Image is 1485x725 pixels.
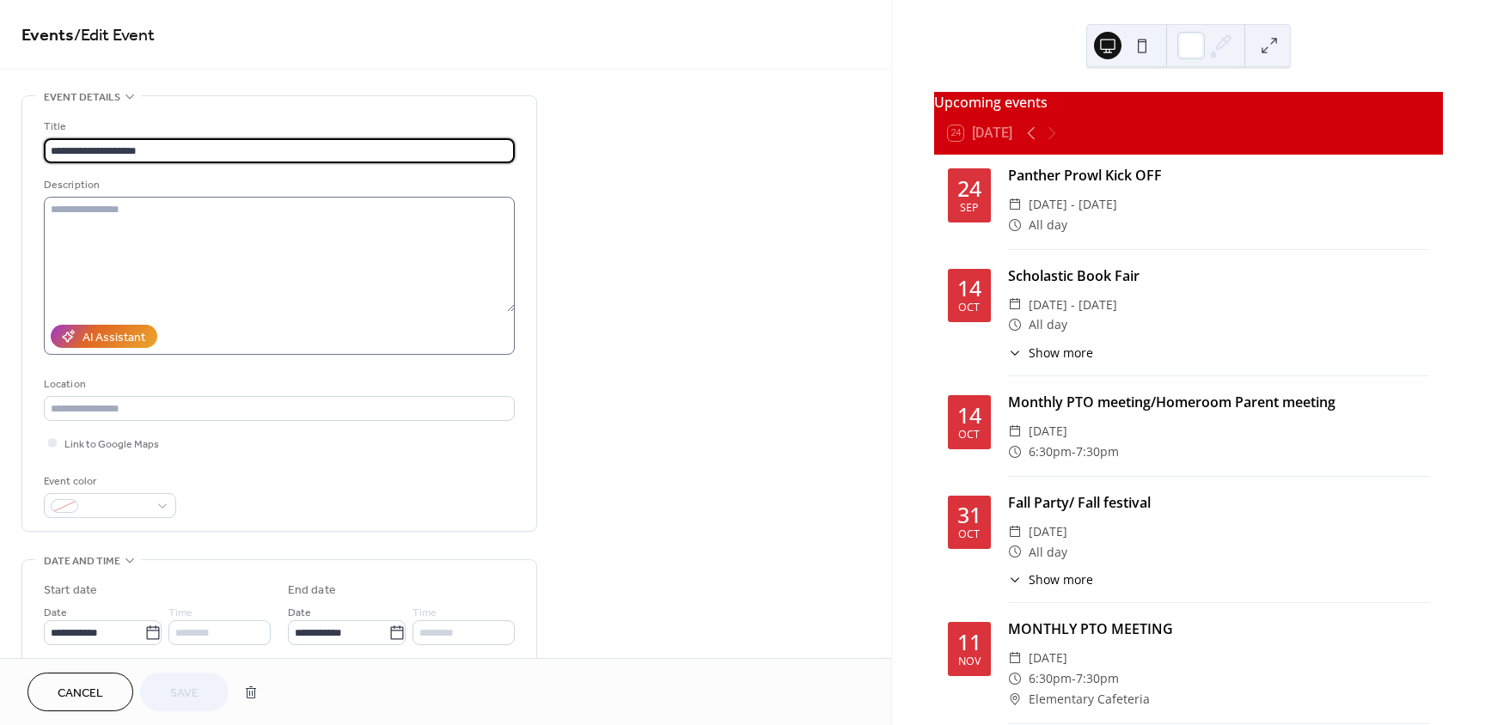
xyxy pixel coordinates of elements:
[1008,618,1429,639] div: MONTHLY PTO MEETING
[1008,314,1022,335] div: ​
[1029,194,1117,215] span: [DATE] - [DATE]
[51,325,157,348] button: AI Assistant
[1029,314,1067,335] span: All day
[27,673,133,711] button: Cancel
[1008,344,1022,362] div: ​
[958,430,980,441] div: Oct
[1008,442,1022,462] div: ​
[1029,215,1067,235] span: All day
[1008,570,1093,588] button: ​Show more
[934,92,1443,113] div: Upcoming events
[1008,492,1429,513] div: Fall Party/ Fall festival
[1029,442,1072,462] span: 6:30pm
[1029,295,1117,315] span: [DATE] - [DATE]
[957,405,981,426] div: 14
[960,203,979,214] div: Sep
[44,552,120,570] span: Date and time
[44,375,511,393] div: Location
[1072,668,1076,689] span: -
[44,176,511,194] div: Description
[288,604,311,622] span: Date
[1008,215,1022,235] div: ​
[288,582,336,600] div: End date
[1008,344,1093,362] button: ​Show more
[82,329,145,347] div: AI Assistant
[1008,570,1022,588] div: ​
[1029,521,1067,542] span: [DATE]
[44,604,67,622] span: Date
[1029,421,1067,442] span: [DATE]
[168,604,192,622] span: Time
[1008,421,1022,442] div: ​
[412,604,437,622] span: Time
[957,178,981,199] div: 24
[957,504,981,526] div: 31
[958,529,980,540] div: Oct
[1076,668,1119,689] span: 7:30pm
[44,88,120,107] span: Event details
[958,656,981,667] div: Nov
[1072,442,1076,462] span: -
[958,302,980,314] div: Oct
[1008,668,1022,689] div: ​
[1008,521,1022,542] div: ​
[1029,689,1150,710] span: Elementary Cafeteria
[1029,542,1067,563] span: All day
[58,685,103,703] span: Cancel
[957,277,981,299] div: 14
[1008,648,1022,668] div: ​
[1008,392,1429,412] div: Monthly PTO meeting/Homeroom Parent meeting
[64,436,159,454] span: Link to Google Maps
[1008,542,1022,563] div: ​
[74,19,155,52] span: / Edit Event
[1029,648,1067,668] span: [DATE]
[1008,295,1022,315] div: ​
[957,631,981,653] div: 11
[1076,442,1119,462] span: 7:30pm
[1029,570,1093,588] span: Show more
[1008,265,1429,286] div: Scholastic Book Fair
[44,118,511,136] div: Title
[1029,668,1072,689] span: 6:30pm
[1008,194,1022,215] div: ​
[21,19,74,52] a: Events
[1008,165,1429,186] div: Panther Prowl Kick OFF
[44,472,173,490] div: Event color
[1029,344,1093,362] span: Show more
[1008,689,1022,710] div: ​
[44,582,97,600] div: Start date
